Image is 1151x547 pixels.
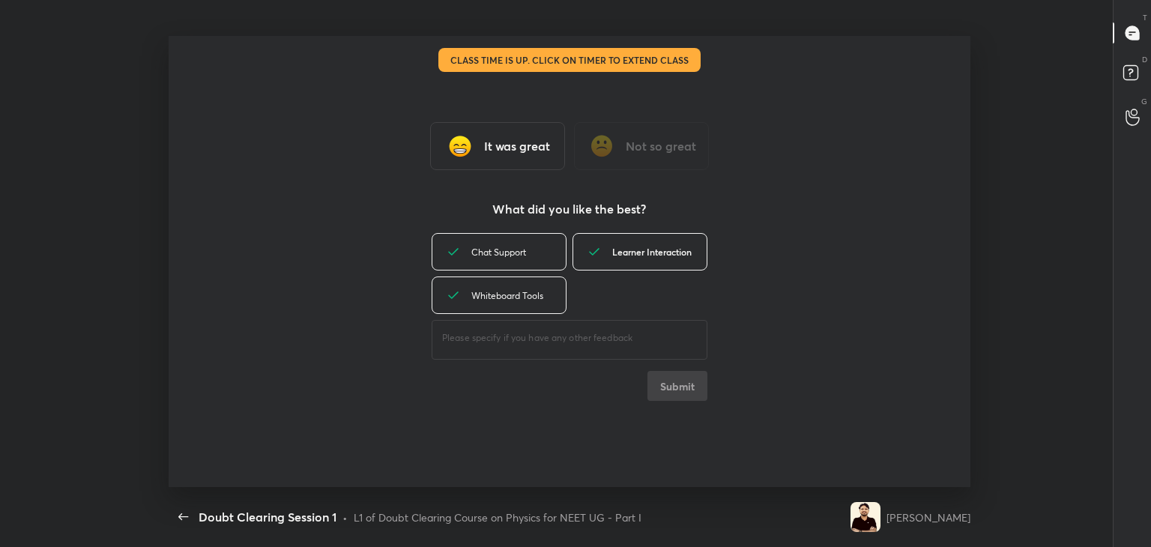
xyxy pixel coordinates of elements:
img: frowning_face_cmp.gif [587,131,617,161]
div: L1 of Doubt Clearing Course on Physics for NEET UG - Part I [354,510,641,525]
p: T [1143,12,1147,23]
img: grinning_face_with_smiling_eyes_cmp.gif [445,131,475,161]
p: G [1141,96,1147,107]
img: 09770f7dbfa9441c9c3e57e13e3293d5.jpg [851,502,880,532]
h3: What did you like the best? [492,200,646,218]
div: Whiteboard Tools [432,276,567,314]
div: • [342,510,348,525]
h3: Not so great [626,137,696,155]
div: Doubt Clearing Session 1 [199,508,336,526]
h3: It was great [484,137,550,155]
div: Learner Interaction [573,233,707,271]
div: Chat Support [432,233,567,271]
div: [PERSON_NAME] [886,510,970,525]
p: D [1142,54,1147,65]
